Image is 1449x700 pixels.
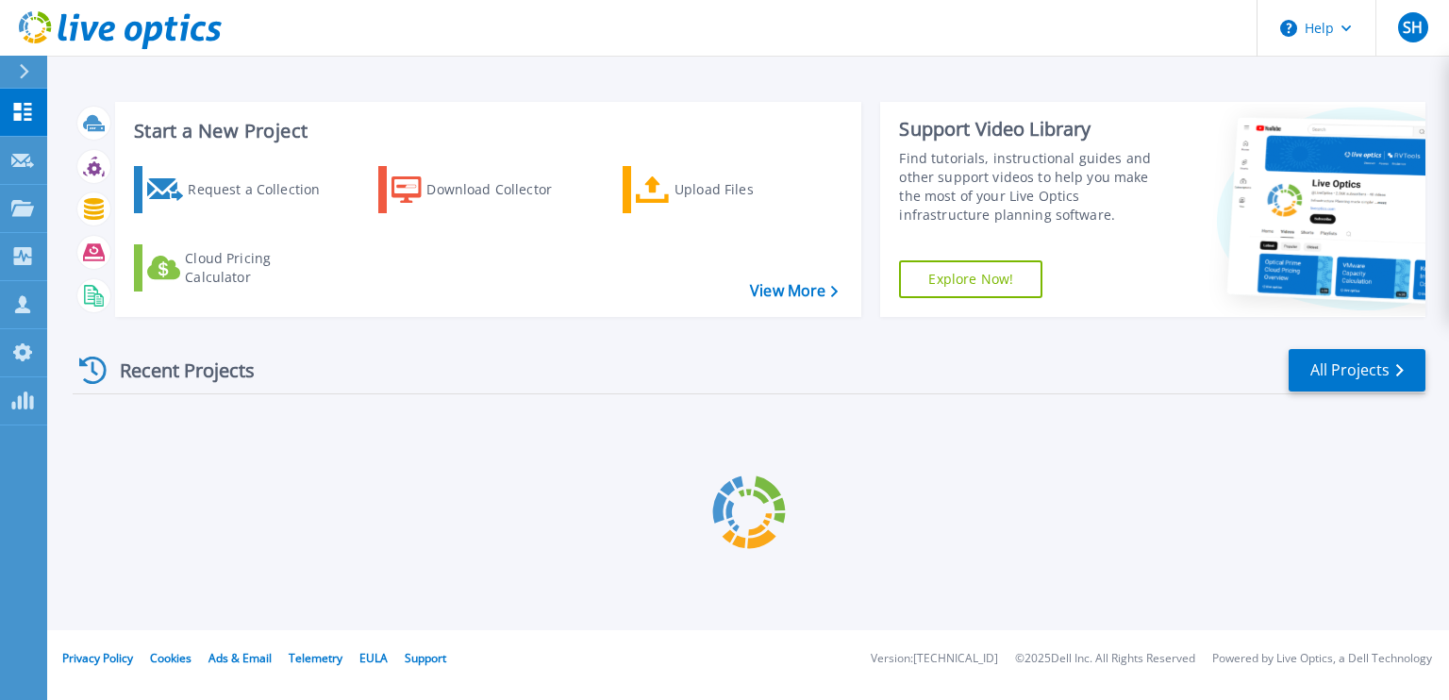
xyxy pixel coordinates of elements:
[675,171,825,208] div: Upload Files
[188,171,339,208] div: Request a Collection
[1289,349,1425,392] a: All Projects
[134,166,344,213] a: Request a Collection
[899,260,1042,298] a: Explore Now!
[208,650,272,666] a: Ads & Email
[1015,653,1195,665] li: © 2025 Dell Inc. All Rights Reserved
[1403,20,1423,35] span: SH
[150,650,192,666] a: Cookies
[1212,653,1432,665] li: Powered by Live Optics, a Dell Technology
[359,650,388,666] a: EULA
[62,650,133,666] a: Privacy Policy
[899,149,1173,225] div: Find tutorials, instructional guides and other support videos to help you make the most of your L...
[134,121,838,142] h3: Start a New Project
[73,347,280,393] div: Recent Projects
[378,166,589,213] a: Download Collector
[750,282,838,300] a: View More
[289,650,342,666] a: Telemetry
[899,117,1173,142] div: Support Video Library
[134,244,344,292] a: Cloud Pricing Calculator
[426,171,577,208] div: Download Collector
[623,166,833,213] a: Upload Files
[871,653,998,665] li: Version: [TECHNICAL_ID]
[405,650,446,666] a: Support
[185,249,336,287] div: Cloud Pricing Calculator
